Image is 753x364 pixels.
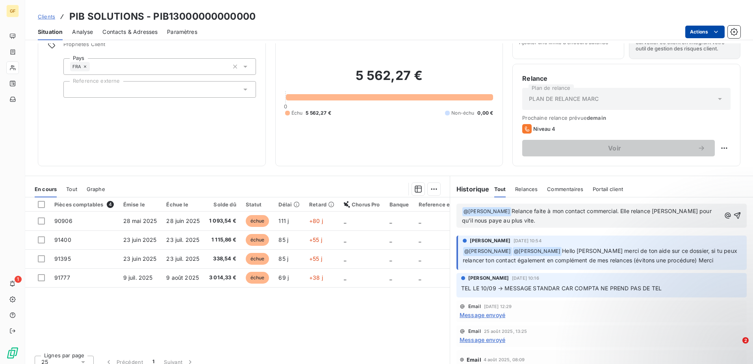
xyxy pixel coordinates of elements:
span: Paramètres [167,28,197,36]
span: +38 j [309,274,323,281]
span: _ [389,236,392,243]
h2: 5 562,27 € [285,68,493,91]
iframe: Intercom live chat [726,337,745,356]
span: Relances [515,186,538,192]
span: _ [419,255,421,262]
img: Logo LeanPay [6,347,19,359]
span: Surveiller ce client en intégrant votre outil de gestion des risques client. [636,39,734,52]
div: Solde dû [209,201,236,208]
span: Message envoyé [460,336,505,344]
span: Tout [494,186,506,192]
span: 91777 [54,274,70,281]
h6: Relance [522,74,731,83]
span: 0,00 € [477,110,493,117]
span: Relance faite à mon contact commercial. Elle relance [PERSON_NAME] pour qu'il nous paye au plus v... [462,208,713,224]
div: Reference externe [419,201,467,208]
span: FRA [72,64,81,69]
span: _ [419,274,421,281]
span: 23 juin 2025 [123,236,157,243]
span: [DATE] 12:29 [484,304,512,309]
span: @ [PERSON_NAME] [463,247,512,256]
div: Pièces comptables [54,201,114,208]
span: _ [419,236,421,243]
span: 4 août 2025, 08:09 [484,357,525,362]
span: Tout [66,186,77,192]
span: _ [344,255,346,262]
span: échue [246,234,269,246]
input: Ajouter une valeur [90,63,96,70]
span: Hello [PERSON_NAME] merci de ton aide sur ce dossier, si tu peux relancer ton contact également e... [463,247,739,264]
span: 3 014,33 € [209,274,236,282]
span: _ [344,274,346,281]
span: _ [344,236,346,243]
a: Clients [38,13,55,20]
button: Voir [522,140,715,156]
span: Voir [532,145,697,151]
iframe: Intercom notifications message [595,288,753,343]
div: GF [6,5,19,17]
span: Email [468,304,481,309]
span: 28 mai 2025 [123,217,157,224]
span: 91400 [54,236,71,243]
span: _ [389,255,392,262]
span: Niveau 4 [533,126,555,132]
span: 23 juil. 2025 [166,255,199,262]
span: échue [246,215,269,227]
span: +80 j [309,217,323,224]
span: échue [246,272,269,284]
span: 2 [742,337,749,344]
span: 25 août 2025, 13:25 [484,329,527,334]
span: 85 j [278,255,288,262]
span: 0 [284,103,287,110]
span: Échu [291,110,303,117]
span: Propriétés Client [63,41,256,52]
span: PLAN DE RELANCE MARC [529,95,599,103]
span: demain [587,115,606,121]
span: 69 j [278,274,289,281]
div: Échue le [166,201,200,208]
span: échue [246,253,269,265]
span: @ [PERSON_NAME] [462,207,511,216]
span: +55 j [309,236,322,243]
span: Graphe [87,186,105,192]
span: [PERSON_NAME] [468,275,509,282]
span: Contacts & Adresses [102,28,158,36]
span: Analyse [72,28,93,36]
span: [DATE] 10:54 [514,238,542,243]
span: [PERSON_NAME] [470,237,510,244]
span: _ [344,217,346,224]
span: 338,54 € [209,255,236,263]
h3: PIB SOLUTIONS - PIB13000000000000 [69,9,256,24]
span: 90906 [54,217,72,224]
span: Situation [38,28,63,36]
span: 5 562,27 € [306,110,331,117]
span: 85 j [278,236,288,243]
span: +55 j [309,255,322,262]
div: Délai [278,201,300,208]
span: 23 juil. 2025 [166,236,199,243]
input: Ajouter une valeur [70,86,76,93]
span: 91395 [54,255,71,262]
div: Banque [389,201,409,208]
span: Prochaine relance prévue [522,115,731,121]
span: _ [419,217,421,224]
span: 111 j [278,217,289,224]
span: 1 [15,276,22,283]
h6: Historique [450,184,490,194]
span: 9 août 2025 [166,274,199,281]
span: Email [467,357,481,363]
span: En cours [35,186,57,192]
span: Commentaires [547,186,583,192]
div: Émise le [123,201,157,208]
button: Actions [685,26,725,38]
span: Non-échu [451,110,474,117]
span: Email [468,329,481,334]
span: 28 juin 2025 [166,217,200,224]
span: 9 juil. 2025 [123,274,153,281]
div: Retard [309,201,334,208]
div: Statut [246,201,269,208]
span: [DATE] 10:16 [512,276,539,280]
span: 4 [107,201,114,208]
span: 23 juin 2025 [123,255,157,262]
